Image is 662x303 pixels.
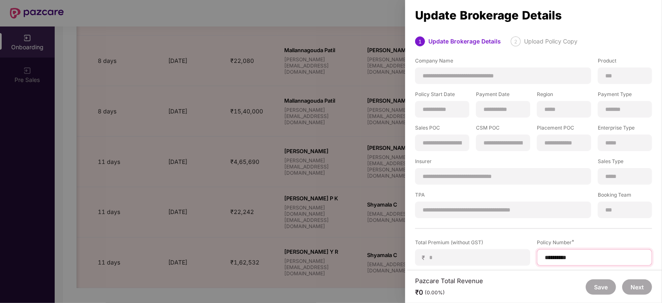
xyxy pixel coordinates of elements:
[598,191,652,202] label: Booking Team
[537,91,591,101] label: Region
[418,38,422,45] span: 1
[415,11,652,20] div: Update Brokerage Details
[622,279,652,295] button: Next
[415,91,469,101] label: Policy Start Date
[415,277,483,285] div: Pazcare Total Revenue
[415,124,469,135] label: Sales POC
[415,158,591,168] label: Insurer
[415,191,591,202] label: TPA
[422,254,428,262] span: ₹
[598,124,652,135] label: Enterprise Type
[415,239,530,249] label: Total Premium (without GST)
[476,91,530,101] label: Payment Date
[598,91,652,101] label: Payment Type
[598,158,652,168] label: Sales Type
[524,36,577,46] div: Upload Policy Copy
[415,57,591,67] label: Company Name
[537,239,652,246] div: Policy Number
[428,36,501,46] div: Update Brokerage Details
[537,124,591,135] label: Placement POC
[598,57,652,67] label: Product
[476,124,530,135] label: CSM POC
[586,279,616,295] button: Save
[514,38,517,45] span: 2
[415,288,483,297] div: ₹0
[425,289,445,296] div: (0.00%)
